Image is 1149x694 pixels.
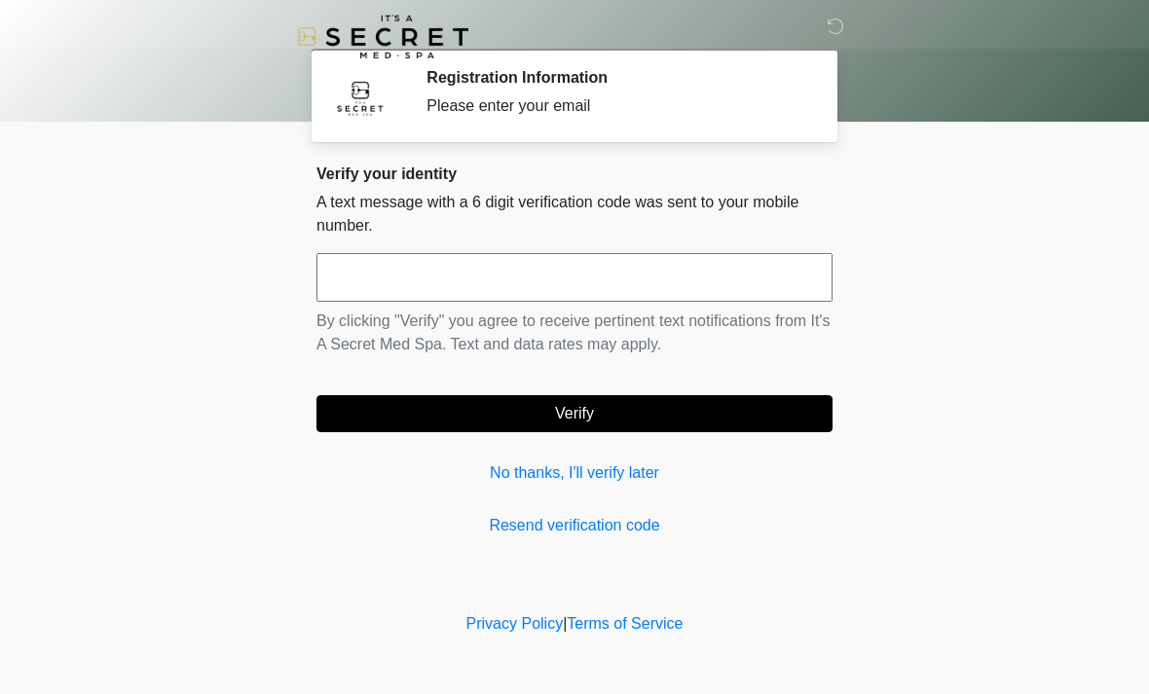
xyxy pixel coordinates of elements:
[316,164,833,183] h2: Verify your identity
[466,615,564,632] a: Privacy Policy
[297,15,468,58] img: It's A Secret Med Spa Logo
[563,615,567,632] a: |
[316,191,833,237] p: A text message with a 6 digit verification code was sent to your mobile number.
[567,615,683,632] a: Terms of Service
[316,395,833,432] button: Verify
[426,94,803,118] div: Please enter your email
[426,68,803,87] h2: Registration Information
[316,310,833,356] p: By clicking "Verify" you agree to receive pertinent text notifications from It's A Secret Med Spa...
[316,461,833,485] a: No thanks, I'll verify later
[316,514,833,537] a: Resend verification code
[331,68,389,127] img: Agent Avatar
